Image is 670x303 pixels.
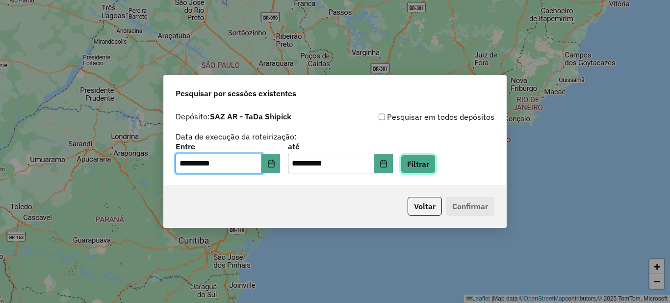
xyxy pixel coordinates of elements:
[176,110,291,122] label: Depósito:
[176,131,297,142] label: Data de execução da roteirização:
[262,154,281,173] button: Choose Date
[176,140,280,152] label: Entre
[408,197,442,216] button: Voltar
[210,111,291,121] strong: SAZ AR - TaDa Shipick
[401,155,436,173] button: Filtrar
[288,140,392,152] label: até
[335,111,494,123] div: Pesquisar em todos depósitos
[374,154,393,173] button: Choose Date
[176,87,296,99] span: Pesquisar por sessões existentes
